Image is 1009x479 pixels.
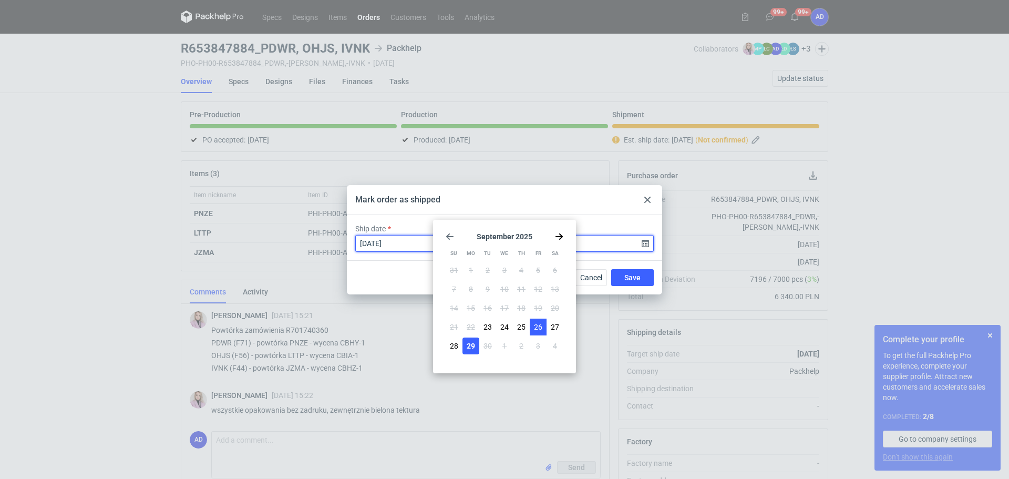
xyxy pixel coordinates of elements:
span: Save [624,274,641,281]
button: Tue Sep 30 2025 [479,338,496,354]
button: Wed Sep 10 2025 [496,281,513,298]
button: Thu Sep 18 2025 [513,300,530,317]
div: Mo [462,245,479,262]
div: We [496,245,512,262]
div: Th [513,245,530,262]
button: Sat Sep 13 2025 [547,281,563,298]
button: Wed Sep 24 2025 [496,319,513,335]
span: 5 [536,265,540,276]
div: Sa [547,245,563,262]
span: 26 [534,322,542,332]
span: 21 [450,322,458,332]
button: Save [611,269,654,286]
label: Ship date [355,223,386,234]
span: 3 [502,265,507,276]
button: Sat Sep 06 2025 [547,262,563,279]
span: 20 [551,303,559,313]
button: Cancel [575,269,607,286]
span: 1 [469,265,473,276]
span: 19 [534,303,542,313]
span: 6 [553,265,557,276]
button: Sat Sep 20 2025 [547,300,563,317]
button: Sun Sep 07 2025 [446,281,462,298]
button: Sun Sep 28 2025 [446,338,462,354]
span: 14 [450,303,458,313]
span: 11 [517,284,526,294]
button: Thu Sep 25 2025 [513,319,530,335]
span: 10 [500,284,509,294]
button: Fri Sep 19 2025 [530,300,547,317]
span: Cancel [580,274,602,281]
button: Fri Sep 26 2025 [530,319,547,335]
span: 27 [551,322,559,332]
span: 23 [483,322,492,332]
span: 25 [517,322,526,332]
span: 31 [450,265,458,276]
span: 22 [467,322,475,332]
span: 12 [534,284,542,294]
button: Sun Aug 31 2025 [446,262,462,279]
button: Mon Sep 15 2025 [462,300,479,317]
button: Mon Sep 22 2025 [462,319,479,335]
button: Tue Sep 02 2025 [479,262,496,279]
span: 1 [502,341,507,351]
span: 30 [483,341,492,351]
button: Thu Oct 02 2025 [513,338,530,354]
button: Sat Oct 04 2025 [547,338,563,354]
span: 16 [483,303,492,313]
svg: Go forward 1 month [555,232,563,241]
button: Mon Sep 08 2025 [462,281,479,298]
span: 3 [536,341,540,351]
button: Sat Sep 27 2025 [547,319,563,335]
span: 4 [553,341,557,351]
button: Fri Sep 12 2025 [530,281,547,298]
section: September 2025 [446,232,563,241]
button: Tue Sep 23 2025 [479,319,496,335]
span: 24 [500,322,509,332]
span: 4 [519,265,523,276]
span: 15 [467,303,475,313]
button: Thu Sep 04 2025 [513,262,530,279]
span: 9 [486,284,490,294]
button: Mon Sep 29 2025 [462,338,479,354]
button: Wed Oct 01 2025 [496,338,513,354]
span: 2 [519,341,523,351]
div: Fr [530,245,547,262]
div: Su [446,245,462,262]
span: 7 [452,284,456,294]
button: Tue Sep 16 2025 [479,300,496,317]
button: Sun Sep 21 2025 [446,319,462,335]
span: 29 [467,341,475,351]
span: 8 [469,284,473,294]
button: Fri Sep 05 2025 [530,262,547,279]
button: Thu Sep 11 2025 [513,281,530,298]
span: 17 [500,303,509,313]
button: Tue Sep 09 2025 [479,281,496,298]
span: 13 [551,284,559,294]
span: 28 [450,341,458,351]
button: Wed Sep 17 2025 [496,300,513,317]
span: 2 [486,265,490,276]
div: Tu [479,245,496,262]
span: 18 [517,303,526,313]
button: Sun Sep 14 2025 [446,300,462,317]
button: Wed Sep 03 2025 [496,262,513,279]
svg: Go back 1 month [446,232,454,241]
div: Mark order as shipped [355,194,440,206]
button: Mon Sep 01 2025 [462,262,479,279]
button: Fri Oct 03 2025 [530,338,547,354]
